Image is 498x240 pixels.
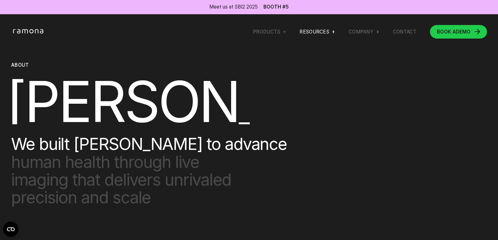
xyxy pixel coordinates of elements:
span: human health through live [11,153,287,171]
div: Meet us at SBI2 2025 [209,3,258,10]
div: RESOURCES [299,29,329,35]
a: Booth #5 [263,4,289,9]
a: BOOK ADEMO [430,25,487,39]
span: [PERSON_NAME] [6,67,439,136]
div: Products [253,29,286,35]
span: imaging that delivers unrivaled [11,171,287,188]
div: Company [349,29,374,35]
span: We built [PERSON_NAME] to advance [11,135,287,153]
button: Open CMP widget [3,222,18,237]
a: home [11,29,47,34]
div: RESOURCES [299,29,335,35]
div: Company [349,29,379,35]
div: DEMO [437,29,470,34]
span: precision and scale [11,188,287,206]
a: Contact [393,29,416,35]
div: ABOUT [11,62,287,68]
div: Products [253,29,280,35]
span: BOOK A [437,29,456,35]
